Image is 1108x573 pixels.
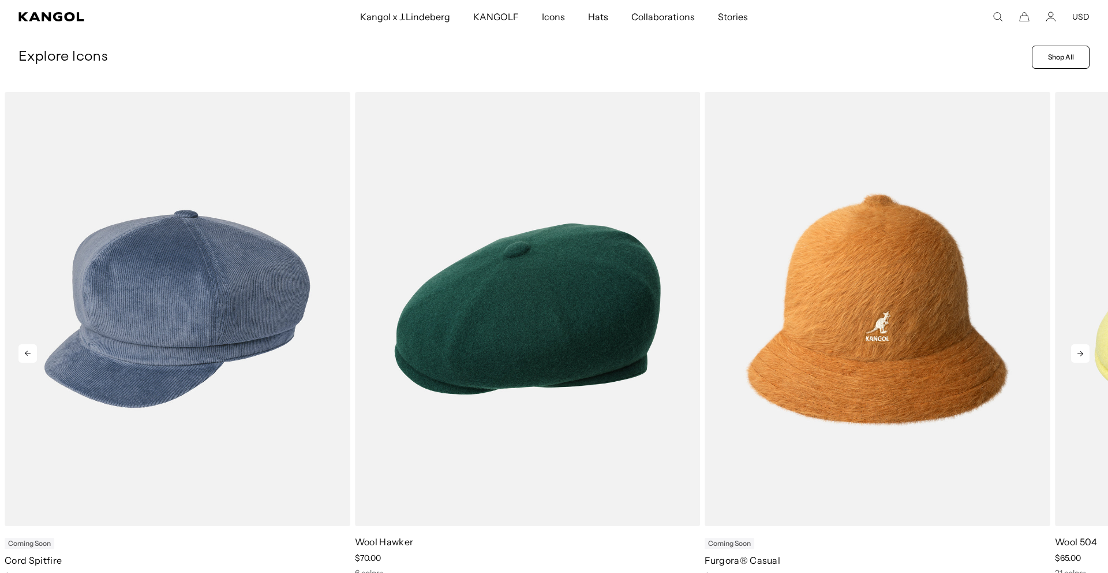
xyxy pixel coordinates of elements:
summary: Search here [993,12,1003,22]
div: Coming Soon [705,538,754,549]
img: color-rustic-caramel [705,92,1050,526]
a: Account [1046,12,1056,22]
p: Cord Spitfire [5,554,350,567]
span: $70.00 [355,553,381,563]
img: color-denim-blue [5,92,350,526]
img: color-deep-emerald [355,92,701,526]
a: Kangol [18,12,238,21]
button: Cart [1019,12,1030,22]
a: Shop All [1032,46,1090,69]
p: Wool Hawker [355,535,701,548]
button: USD [1072,12,1090,22]
p: Furgora® Casual [705,554,1050,567]
span: $65.00 [1055,553,1081,563]
div: Coming Soon [5,538,54,549]
p: Explore Icons [18,49,1027,66]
